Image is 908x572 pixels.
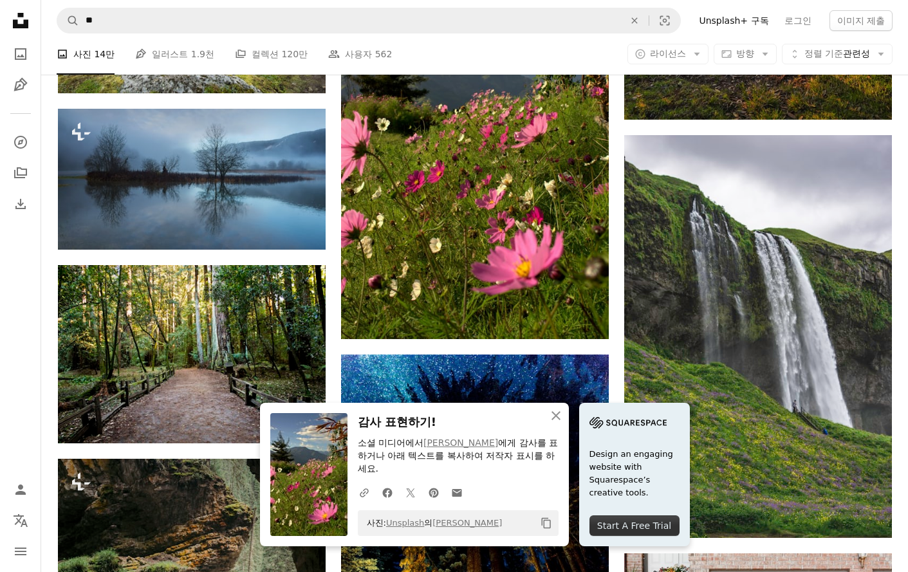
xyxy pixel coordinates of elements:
[341,132,609,143] a: 핑크 플라워
[8,41,33,67] a: 사진
[341,549,609,561] a: Nightime 동안 숲에서 캠핑하기
[589,515,680,536] div: Start A Free Trial
[535,512,557,534] button: 클립보드에 복사하기
[8,129,33,155] a: 탐색
[191,47,214,61] span: 1.9천
[8,160,33,186] a: 컬렉션
[8,539,33,564] button: 메뉴
[360,513,503,533] span: 사진: 의
[422,479,445,505] a: Pinterest에 공유
[589,448,680,499] span: Design an engaging website with Squarespace’s creative tools.
[650,48,686,59] span: 라이선스
[627,44,709,64] button: 라이선스
[58,348,326,360] a: 노란 햇살이 내리쬐는 숲속의 오솔길
[8,477,33,503] a: 로그인 / 가입
[57,8,79,33] button: Unsplash 검색
[804,48,870,60] span: 관련성
[8,508,33,533] button: 언어
[432,518,502,528] a: [PERSON_NAME]
[375,47,393,61] span: 562
[589,413,667,432] img: file-1705255347840-230a6ab5bca9image
[358,413,559,432] h3: 감사 표현하기!
[8,8,33,36] a: 홈 — Unsplash
[782,44,893,64] button: 정렬 기준관련성
[58,265,326,443] img: 노란 햇살이 내리쬐는 숲속의 오솔길
[135,33,214,75] a: 일러스트 1.9천
[579,403,690,546] a: Design an engaging website with Squarespace’s creative tools.Start A Free Trial
[58,109,326,250] img: 나무와 안개로 둘러싸인 수역
[423,438,498,448] a: [PERSON_NAME]
[235,33,308,75] a: 컬렉션 120만
[57,8,681,33] form: 사이트 전체에서 이미지 찾기
[649,8,680,33] button: 시각적 검색
[281,47,308,61] span: 120만
[358,437,559,475] p: 소셜 미디어에서 에게 감사를 표하거나 아래 텍스트를 복사하여 저작자 표시를 하세요.
[624,330,892,342] a: 낮 동안의 폭포 사진
[376,479,399,505] a: Facebook에 공유
[620,8,649,33] button: 삭제
[386,518,424,528] a: Unsplash
[399,479,422,505] a: Twitter에 공유
[8,72,33,98] a: 일러스트
[777,10,819,31] a: 로그인
[691,10,776,31] a: Unsplash+ 구독
[328,33,392,75] a: 사용자 562
[445,479,468,505] a: 이메일로 공유에 공유
[8,191,33,217] a: 다운로드 내역
[829,10,893,31] button: 이미지 제출
[714,44,777,64] button: 방향
[58,173,326,185] a: 나무와 안개로 둘러싸인 수역
[624,135,892,538] img: 낮 동안의 폭포 사진
[804,48,843,59] span: 정렬 기준
[736,48,754,59] span: 방향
